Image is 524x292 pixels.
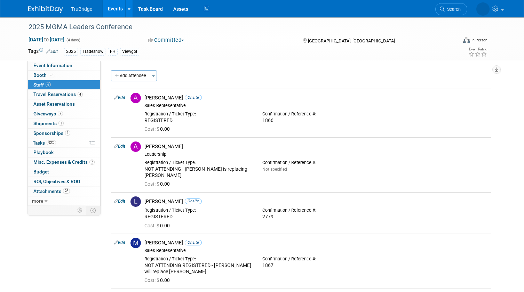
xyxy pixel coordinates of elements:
[33,179,80,184] span: ROI, Objectives & ROO
[262,256,370,262] div: Confirmation / Reference #:
[33,169,49,175] span: Budget
[33,101,75,107] span: Asset Reservations
[145,36,187,44] button: Committed
[64,48,78,55] div: 2025
[420,36,487,47] div: Event Format
[65,130,70,136] span: 1
[46,82,51,87] span: 6
[28,61,100,70] a: Event Information
[28,48,58,56] td: Tags
[58,121,64,126] span: 1
[89,160,95,165] span: 2
[114,240,125,245] a: Edit
[262,117,370,124] div: 1866
[33,91,83,97] span: Travel Reservations
[28,6,63,13] img: ExhibitDay
[130,141,141,152] img: A.jpg
[144,181,160,187] span: Cost: $
[66,38,80,42] span: (4 days)
[130,196,141,207] img: L.jpg
[108,48,118,55] div: FH
[120,48,139,55] div: Viewgol
[28,177,100,186] a: ROI, Objectives & ROO
[144,256,252,262] div: Registration / Ticket Type:
[114,199,125,204] a: Edit
[262,111,370,117] div: Confirmation / Reference #:
[86,206,100,215] td: Toggle Event Tabs
[144,277,160,283] span: Cost: $
[28,109,100,119] a: Giveaways7
[144,166,252,179] div: NOT ATTENDING - [PERSON_NAME] is replacing [PERSON_NAME]
[144,214,252,220] div: REGISTERED
[111,70,150,81] button: Add Attendee
[445,7,461,12] span: Search
[58,111,63,116] span: 7
[144,126,160,132] span: Cost: $
[144,111,252,117] div: Registration / Ticket Type:
[33,188,70,194] span: Attachments
[144,208,252,213] div: Registration / Ticket Type:
[185,240,202,245] span: Onsite
[80,48,105,55] div: Tradeshow
[144,143,488,150] div: [PERSON_NAME]
[144,240,488,246] div: [PERSON_NAME]
[28,71,100,80] a: Booth
[33,63,72,68] span: Event Information
[50,73,53,77] i: Booth reservation complete
[28,80,100,90] a: Staff6
[33,149,54,155] span: Playbook
[28,196,100,206] a: more
[28,99,100,109] a: Asset Reservations
[28,129,100,138] a: Sponsorships1
[144,262,252,275] div: NOT ATTENDING REGISTERED - [PERSON_NAME] will replace [PERSON_NAME]
[43,37,50,42] span: to
[144,223,173,228] span: 0.00
[144,181,173,187] span: 0.00
[33,140,56,146] span: Tasks
[114,95,125,100] a: Edit
[28,148,100,157] a: Playbook
[144,95,488,101] div: [PERSON_NAME]
[185,95,202,100] span: Onsite
[47,140,56,145] span: 92%
[476,2,490,16] img: Marg Louwagie
[33,111,63,116] span: Giveaways
[28,119,100,128] a: Shipments1
[471,38,487,43] div: In-Person
[144,152,488,157] div: Leadership
[144,198,488,205] div: [PERSON_NAME]
[71,6,93,12] span: TruBridge
[28,138,100,148] a: Tasks92%
[144,126,173,132] span: 0.00
[262,262,370,269] div: 1867
[468,48,487,51] div: Event Rating
[185,198,202,204] span: Onsite
[33,130,70,136] span: Sponsorships
[308,38,395,43] span: [GEOGRAPHIC_DATA], [GEOGRAPHIC_DATA]
[78,92,83,97] span: 4
[130,93,141,103] img: A.jpg
[26,21,448,33] div: 2025 MGMA Leaders Conference
[63,188,70,194] span: 28
[46,49,58,54] a: Edit
[262,208,370,213] div: Confirmation / Reference #:
[130,238,141,248] img: M.jpg
[33,121,64,126] span: Shipments
[435,3,467,15] a: Search
[144,103,488,108] div: Sales Representative
[144,117,252,124] div: REGISTERED
[28,157,100,167] a: Misc. Expenses & Credits2
[33,72,55,78] span: Booth
[463,37,470,43] img: Format-Inperson.png
[144,277,173,283] span: 0.00
[74,206,86,215] td: Personalize Event Tab Strip
[28,90,100,99] a: Travel Reservations4
[262,214,370,220] div: 2779
[33,159,95,165] span: Misc. Expenses & Credits
[144,160,252,165] div: Registration / Ticket Type:
[33,82,51,88] span: Staff
[28,187,100,196] a: Attachments28
[28,167,100,177] a: Budget
[144,248,488,253] div: Sales Representative
[262,160,370,165] div: Confirmation / Reference #:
